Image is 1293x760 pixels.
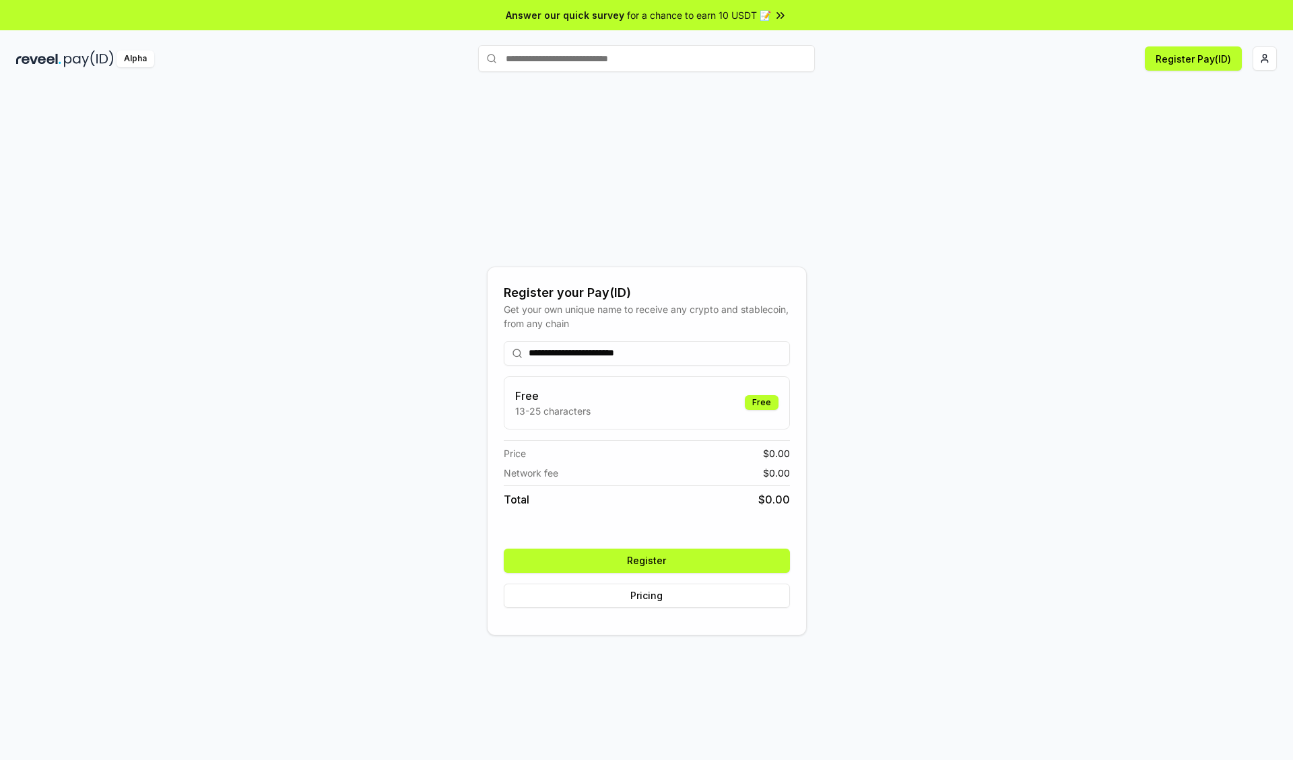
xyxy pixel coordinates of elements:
[504,549,790,573] button: Register
[64,50,114,67] img: pay_id
[515,388,591,404] h3: Free
[504,302,790,331] div: Get your own unique name to receive any crypto and stablecoin, from any chain
[515,404,591,418] p: 13-25 characters
[504,283,790,302] div: Register your Pay(ID)
[763,466,790,480] span: $ 0.00
[117,50,154,67] div: Alpha
[506,8,624,22] span: Answer our quick survey
[504,466,558,480] span: Network fee
[16,50,61,67] img: reveel_dark
[504,446,526,460] span: Price
[627,8,771,22] span: for a chance to earn 10 USDT 📝
[504,491,529,508] span: Total
[745,395,778,410] div: Free
[1145,46,1242,71] button: Register Pay(ID)
[504,584,790,608] button: Pricing
[758,491,790,508] span: $ 0.00
[763,446,790,460] span: $ 0.00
